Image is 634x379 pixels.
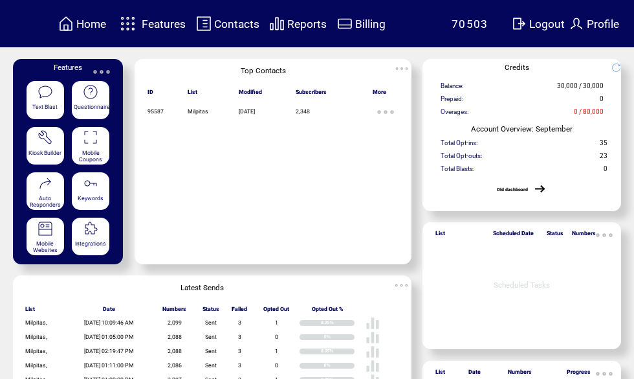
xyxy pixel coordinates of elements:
span: List [435,369,445,379]
span: Keywords [78,195,104,201]
span: Features [54,63,82,72]
a: Contacts [194,14,261,34]
span: [DATE] 01:05:00 PM [84,334,134,340]
img: ellypsis.svg [392,59,411,78]
span: Milpitas, [25,362,47,369]
a: Keywords [72,172,110,211]
span: 1 [275,319,278,326]
a: Mobile Websites [27,218,65,256]
span: Total Blasts: [441,165,474,176]
span: ID [148,89,153,99]
a: Features [115,11,188,36]
span: Logout [529,17,565,30]
span: 70503 [452,17,488,30]
span: Integrations [75,240,106,247]
span: List [435,230,445,240]
span: 2,088 [168,348,182,354]
a: Billing [335,14,388,34]
a: Auto Responders [27,172,65,211]
span: Home [76,17,106,30]
a: Logout [509,14,567,34]
span: Billing [355,17,386,30]
img: poll%20-%20white.svg [366,359,380,373]
img: creidtcard.svg [337,16,353,32]
span: Opted Out [263,306,289,316]
span: 2,348 [296,108,310,115]
span: Auto Responders [30,195,61,208]
span: Total Opt-ins: [441,139,477,150]
span: Balance: [441,82,463,93]
span: 0 [600,95,604,106]
img: poll%20-%20white.svg [366,345,380,359]
span: Milpitas [188,108,208,115]
img: poll%20-%20white.svg [366,330,380,345]
span: Profile [587,17,619,30]
span: Overages: [441,108,468,119]
span: Numbers [572,230,596,240]
img: coupons.svg [83,130,98,145]
span: 0 / 80,000 [574,108,604,119]
img: tool%201.svg [38,130,53,145]
span: 0 [604,165,607,176]
span: More [373,89,386,99]
span: List [188,89,197,99]
span: Scheduled Tasks [494,281,550,290]
span: Status [547,230,563,240]
span: Milpitas, [25,348,47,354]
span: Opted Out % [312,306,344,316]
span: Total Opt-outs: [441,152,482,163]
span: Account Overview: September [471,124,573,133]
span: Sent [205,348,217,354]
span: 1 [275,348,278,354]
span: Mobile Coupons [79,150,102,163]
a: Old dashboard [497,187,528,192]
span: Subscribers [296,89,327,99]
span: Credits [505,63,529,72]
span: Mobile Websites [33,240,58,253]
span: 95587 [148,108,164,115]
span: 2,088 [168,334,182,340]
span: Features [142,17,186,30]
img: features.svg [116,13,139,34]
span: Sent [205,362,217,369]
img: questionnaire.svg [83,84,98,100]
img: home.svg [58,16,74,32]
span: Questionnaire [74,104,110,110]
span: Contacts [214,17,259,30]
span: 30,000 / 30,000 [557,82,604,93]
span: Text Blast [32,104,58,110]
a: Integrations [72,218,110,256]
span: Sent [205,334,217,340]
span: Scheduled Date [493,230,534,240]
span: Date [103,306,115,316]
img: chart.svg [269,16,285,32]
a: Text Blast [27,81,65,119]
span: Reports [287,17,327,30]
img: integrations.svg [83,221,98,236]
span: Numbers [508,369,532,379]
a: Kiosk Builder [27,127,65,165]
span: Kiosk Builder [28,150,61,156]
div: 0.05% [321,349,355,354]
div: 0% [324,334,355,340]
span: Milpitas, [25,319,47,326]
span: Modified [239,89,262,99]
span: 2,099 [168,319,182,326]
div: 0% [324,363,355,369]
span: Failed [232,306,247,316]
span: Date [468,369,481,379]
span: 3 [238,362,241,369]
span: 0 [275,334,278,340]
img: profile.svg [569,16,584,32]
span: Sent [205,319,217,326]
span: [DATE] [239,108,255,115]
span: Milpitas, [25,334,47,340]
span: 3 [238,348,241,354]
img: mobile-websites.svg [38,221,53,236]
span: Prepaid: [441,95,463,106]
img: auto-responders.svg [38,176,53,191]
img: exit.svg [511,16,527,32]
img: ellypsis.svg [591,222,617,248]
span: 23 [600,152,607,163]
a: Home [56,14,108,34]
